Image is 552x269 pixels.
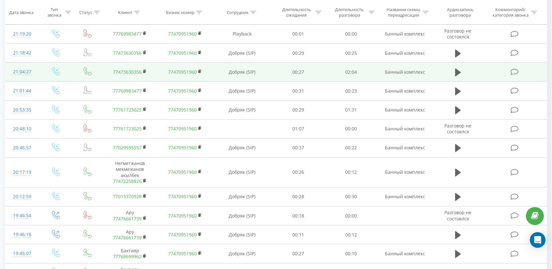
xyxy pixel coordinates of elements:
td: Негметжанов мекмежанов акылбек [102,157,158,187]
a: 77015370928 [113,193,142,200]
td: Добряк (SIP) [212,225,272,244]
td: Добряк (SIP) [212,157,272,187]
a: 77470951960 [168,31,197,37]
span: Разговор не состоялся [444,209,471,221]
td: Добряк (SIP) [212,138,272,157]
span: Разговор не состоялся [444,123,471,135]
a: 77470951960 [168,232,197,238]
td: Добряк (SIP) [212,44,272,63]
td: 00:12 [325,225,377,244]
a: 77473630356 [113,50,142,56]
td: Добряк (SIP) [212,187,272,206]
td: 00:28 [272,187,325,206]
td: Добряк (SIP) [212,63,272,82]
td: Банный комплекс [377,44,433,63]
a: 77476661739 [113,216,142,222]
a: 77470951960 [168,213,197,219]
div: Длительность ожидания [279,7,314,18]
td: Банный комплекс [377,187,433,206]
a: 77761723025 [113,126,142,132]
a: 77769983477 [113,88,142,94]
td: 00:29 [272,100,325,119]
td: 00:26 [272,157,325,187]
a: 77470951960 [168,250,197,257]
div: Клиент [118,9,132,15]
a: 77761723025 [113,107,142,113]
div: Комментарий/категория звонка [491,7,529,18]
td: 01:07 [272,119,325,138]
a: 77470951960 [168,88,197,94]
td: 00:10 [325,244,377,263]
td: 00:27 [272,244,325,263]
td: Банный комплекс [377,244,433,263]
td: Добряк (SIP) [212,206,272,225]
td: 00:37 [272,138,325,157]
td: 00:29 [272,44,325,63]
a: 77470951960 [168,126,197,132]
td: 00:18 [272,206,325,225]
td: 01:31 [325,100,377,119]
span: Разговор не состоялся [444,28,471,40]
td: 00:25 [325,44,377,63]
td: 00:01 [272,24,325,43]
div: 21:18:42 [12,47,32,59]
td: Банный комплекс [377,82,433,100]
div: 21:01:44 [12,84,32,97]
div: Дата звонка [9,9,34,15]
td: Бахтияр [102,244,158,263]
div: Длительность разговора [332,7,367,18]
div: 19:45:07 [12,247,32,260]
div: Open Intercom Messenger [530,232,545,248]
div: 19:46:18 [12,228,32,241]
a: 77470951960 [168,69,197,75]
td: Банный комплекс [377,63,433,82]
td: Ару [102,225,158,244]
td: 00:00 [325,119,377,138]
td: Банный комплекс [377,24,433,43]
td: 00:22 [325,138,377,157]
div: 20:48:10 [12,123,32,135]
div: Аудиозапись разговора [439,7,481,18]
div: 20:53:35 [12,104,32,116]
td: Банный комплекс [377,157,433,187]
td: Банный комплекс [377,119,433,138]
div: Тип звонка [45,7,64,18]
a: 77470951960 [168,169,197,175]
td: 02:04 [325,63,377,82]
div: Статус [79,9,92,15]
a: 77470951960 [168,50,197,56]
div: Сотрудник [227,9,249,15]
td: Playback [212,24,272,43]
a: 77769983477 [113,31,142,37]
a: 77470951960 [168,193,197,200]
td: Добряк (SIP) [212,82,272,100]
div: 20:12:59 [12,190,32,203]
a: 77472258826 [113,178,142,184]
td: Добряк (SIP) [212,100,272,119]
td: 00:30 [325,187,377,206]
td: 00:27 [272,63,325,82]
td: 00:31 [272,82,325,100]
div: 20:17:19 [12,166,32,179]
a: 77768699962 [113,253,142,260]
a: 77470951960 [168,144,197,151]
a: 77470951960 [168,107,197,113]
td: 00:23 [325,82,377,100]
div: 20:46:57 [12,142,32,154]
a: 77473630356 [113,69,142,75]
div: Бизнес номер [166,9,194,15]
div: 21:19:20 [12,28,32,40]
a: 77476661739 [113,234,142,241]
td: Ару [102,206,158,225]
div: 21:04:27 [12,66,32,78]
a: 77029595557 [113,144,142,151]
td: Банный комплекс [377,100,433,119]
div: Название схемы переадресации [386,7,421,18]
td: 00:11 [272,225,325,244]
td: 00:00 [325,206,377,225]
div: 19:46:54 [12,209,32,222]
td: 00:00 [325,24,377,43]
td: 00:12 [325,157,377,187]
td: Добряк (SIP) [212,244,272,263]
td: Банный комплекс [377,138,433,157]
